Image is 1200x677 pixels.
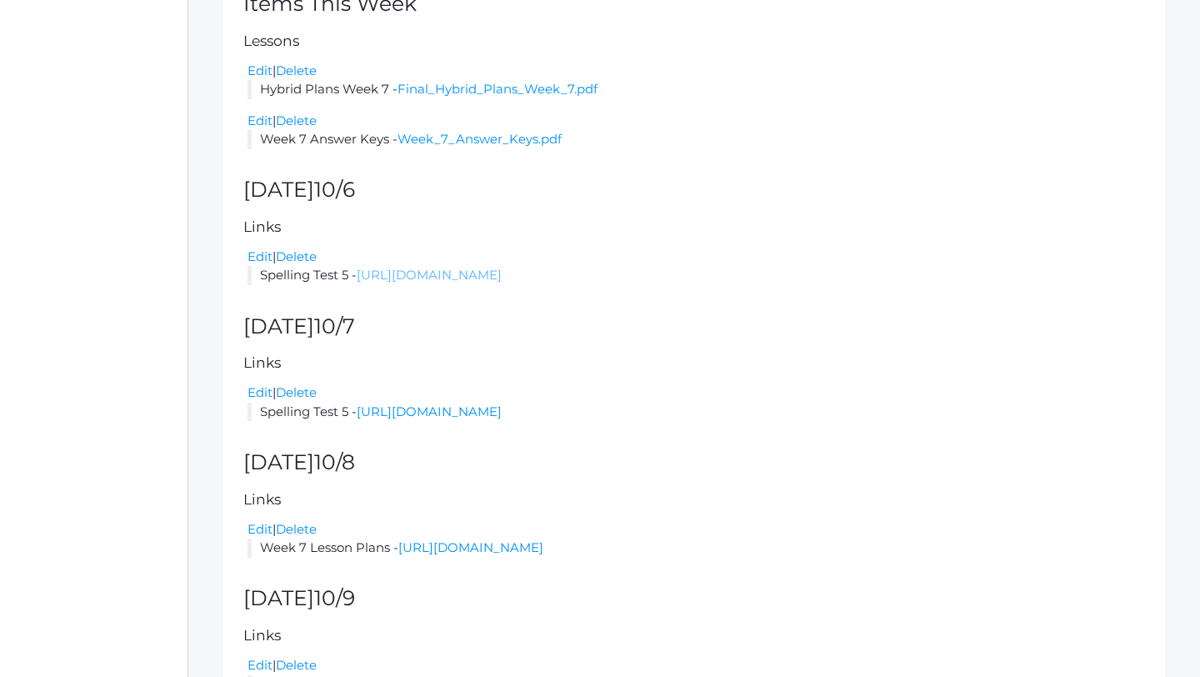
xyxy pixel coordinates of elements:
[247,656,1145,675] div: |
[398,539,543,555] a: [URL][DOMAIN_NAME]
[243,492,1145,508] h5: Links
[314,177,355,202] span: 10/6
[247,248,1145,267] div: |
[243,178,1145,202] h2: [DATE]
[247,521,272,537] a: Edit
[247,657,272,673] a: Edit
[314,449,355,474] span: 10/8
[276,384,317,400] a: Delete
[314,585,355,610] span: 10/9
[397,131,562,147] a: Week_7_Answer_Keys.pdf
[247,112,1145,131] div: |
[247,80,1145,99] li: Hybrid Plans Week 7 -
[357,267,502,283] a: [URL][DOMAIN_NAME]
[243,587,1145,610] h2: [DATE]
[247,520,1145,539] div: |
[243,33,1145,49] h5: Lessons
[357,404,502,419] a: [URL][DOMAIN_NAME]
[276,113,317,128] a: Delete
[247,63,272,78] a: Edit
[243,628,1145,644] h5: Links
[276,521,317,537] a: Delete
[276,63,317,78] a: Delete
[247,403,1145,422] li: Spelling Test 5 -
[276,657,317,673] a: Delete
[243,315,1145,338] h2: [DATE]
[243,451,1145,474] h2: [DATE]
[247,248,272,264] a: Edit
[276,248,317,264] a: Delete
[247,384,272,400] a: Edit
[247,113,272,128] a: Edit
[314,313,355,338] span: 10/7
[247,62,1145,81] div: |
[247,539,1145,558] li: Week 7 Lesson Plans -
[243,219,1145,235] h5: Links
[397,81,597,97] a: Final_Hybrid_Plans_Week_7.pdf
[247,266,1145,285] li: Spelling Test 5 -
[247,130,1145,149] li: Week 7 Answer Keys -
[243,355,1145,371] h5: Links
[247,384,1145,403] div: |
